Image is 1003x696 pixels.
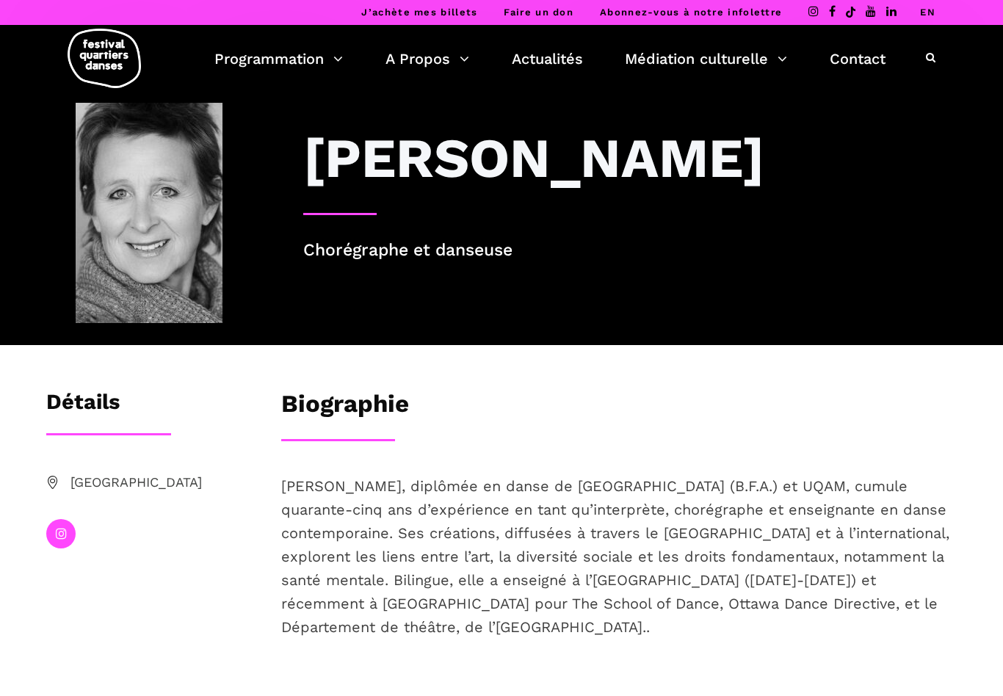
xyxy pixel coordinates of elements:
img: logo-fqd-med [68,29,141,88]
a: Programmation [214,46,343,71]
a: Faire un don [504,7,573,18]
a: Actualités [512,46,583,71]
a: instagram [46,519,76,548]
a: Contact [830,46,886,71]
a: Médiation culturelle [625,46,787,71]
span: [GEOGRAPHIC_DATA] [70,472,252,493]
h3: Biographie [281,389,409,426]
p: Chorégraphe et danseuse [303,237,957,264]
a: J’achète mes billets [361,7,477,18]
p: [PERSON_NAME], diplômée en danse de [GEOGRAPHIC_DATA] (B.F.A.) et UQAM, cumule quarante-cinq ans ... [281,474,957,639]
a: A Propos [385,46,469,71]
a: Abonnez-vous à notre infolettre [600,7,782,18]
a: EN [920,7,935,18]
h3: Détails [46,389,120,426]
img: Jane Mappin [76,103,222,323]
h3: [PERSON_NAME] [303,125,764,191]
